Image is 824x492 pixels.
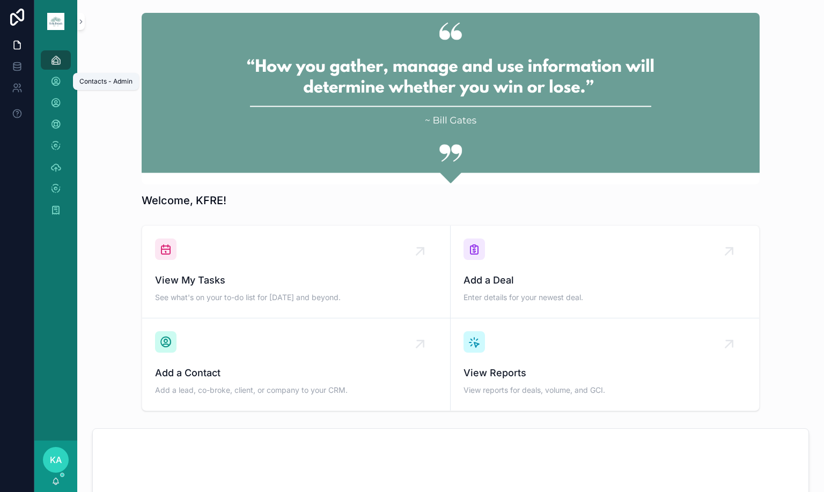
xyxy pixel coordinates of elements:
[142,318,451,411] a: Add a ContactAdd a lead, co-broke, client, or company to your CRM.
[155,366,437,381] span: Add a Contact
[34,43,77,234] div: scrollable content
[464,292,746,303] span: Enter details for your newest deal.
[451,226,759,318] a: Add a DealEnter details for your newest deal.
[50,453,62,466] span: KA
[155,292,437,303] span: See what's on your to-do list for [DATE] and beyond.
[142,193,226,208] h1: Welcome, KFRE!
[155,385,437,396] span: Add a lead, co-broke, client, or company to your CRM.
[155,273,437,288] span: View My Tasks
[47,13,64,30] img: App logo
[464,273,746,288] span: Add a Deal
[464,385,746,396] span: View reports for deals, volume, and GCI.
[142,226,451,318] a: View My TasksSee what's on your to-do list for [DATE] and beyond.
[451,318,759,411] a: View ReportsView reports for deals, volume, and GCI.
[464,366,746,381] span: View Reports
[79,77,133,86] div: Contacts - Admin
